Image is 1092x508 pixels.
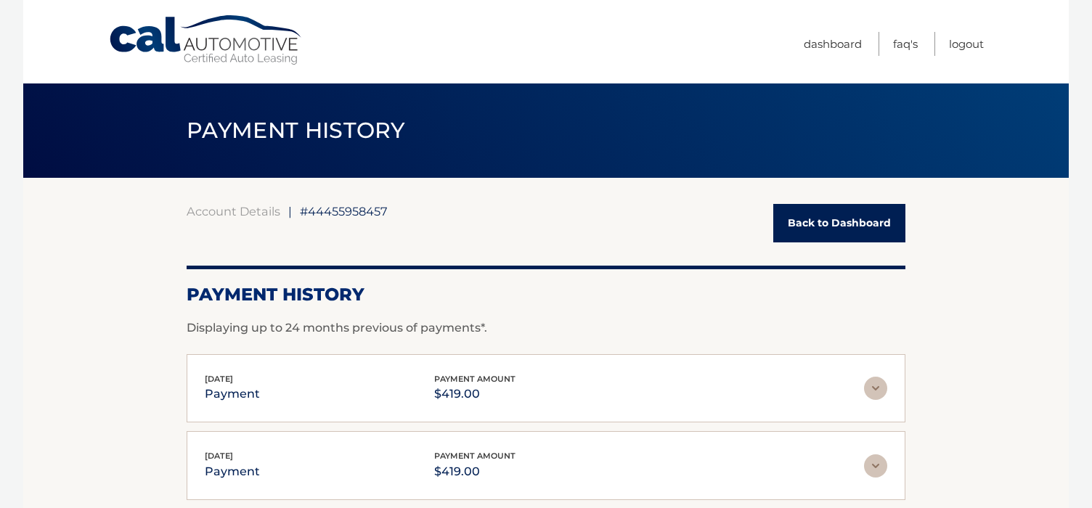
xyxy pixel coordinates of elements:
[187,204,280,218] a: Account Details
[949,32,984,56] a: Logout
[205,462,260,482] p: payment
[288,204,292,218] span: |
[187,319,905,337] p: Displaying up to 24 months previous of payments*.
[773,204,905,242] a: Back to Dashboard
[804,32,862,56] a: Dashboard
[205,384,260,404] p: payment
[205,451,233,461] span: [DATE]
[434,384,516,404] p: $419.00
[108,15,304,66] a: Cal Automotive
[864,454,887,478] img: accordion-rest.svg
[434,462,516,482] p: $419.00
[864,377,887,400] img: accordion-rest.svg
[187,117,405,144] span: PAYMENT HISTORY
[434,374,516,384] span: payment amount
[434,451,516,461] span: payment amount
[187,284,905,306] h2: Payment History
[300,204,388,218] span: #44455958457
[205,374,233,384] span: [DATE]
[893,32,918,56] a: FAQ's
